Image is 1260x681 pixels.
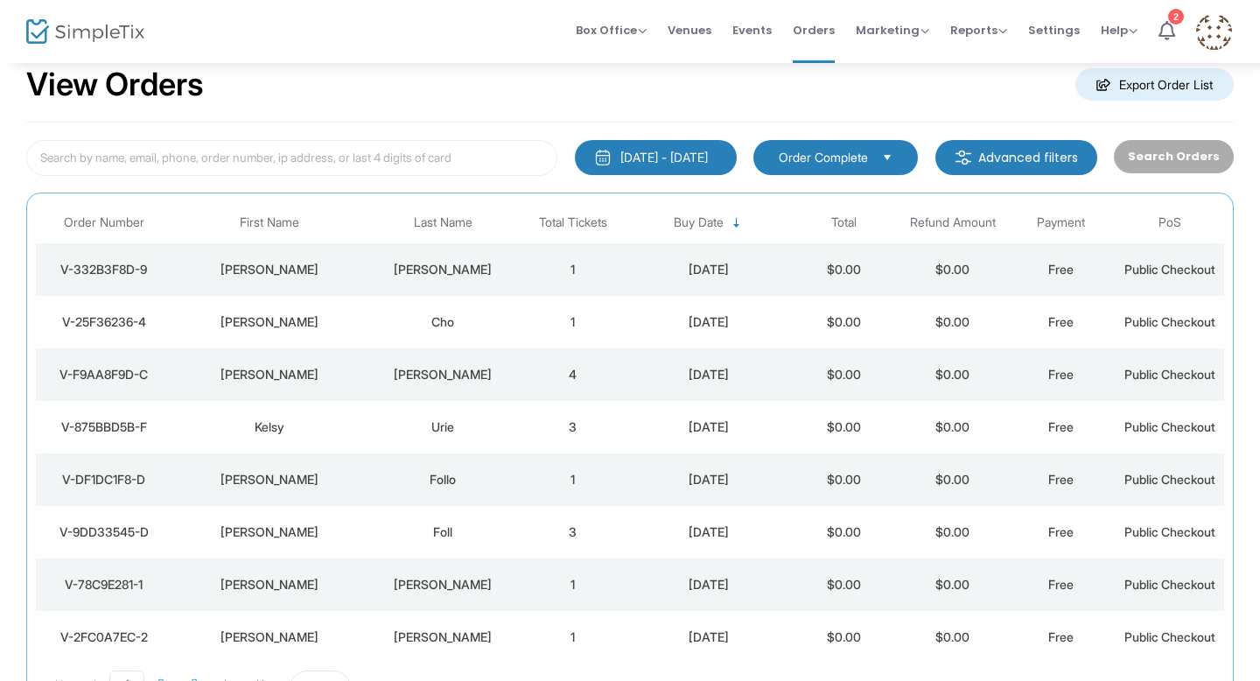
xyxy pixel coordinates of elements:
img: filter [955,149,972,166]
span: Public Checkout [1124,314,1215,329]
td: $0.00 [899,453,1007,506]
td: $0.00 [790,506,899,558]
td: $0.00 [899,506,1007,558]
div: Foll [371,523,514,541]
td: $0.00 [790,611,899,663]
div: V-2FC0A7EC-2 [40,628,167,646]
div: V-78C9E281-1 [40,576,167,593]
div: Jarvis [371,628,514,646]
div: 9/16/2025 [632,471,786,488]
td: $0.00 [790,348,899,401]
th: Refund Amount [899,202,1007,243]
div: Follo [371,471,514,488]
m-button: Export Order List [1075,68,1234,101]
button: [DATE] - [DATE] [575,140,737,175]
td: $0.00 [899,296,1007,348]
div: Urie [371,418,514,436]
span: Free [1048,314,1074,329]
th: Total [790,202,899,243]
span: Free [1048,472,1074,487]
td: 1 [519,243,627,296]
h2: View Orders [26,66,204,104]
span: Public Checkout [1124,367,1215,382]
td: $0.00 [899,348,1007,401]
div: Data table [36,202,1224,663]
div: V-25F36236-4 [40,313,167,331]
td: $0.00 [790,453,899,506]
span: Order Complete [779,149,868,166]
td: $0.00 [899,558,1007,611]
span: Events [732,8,772,53]
div: V-875BBD5B-F [40,418,167,436]
span: Sortable [730,216,744,230]
td: $0.00 [790,558,899,611]
td: 1 [519,558,627,611]
div: 9/17/2025 [632,313,786,331]
span: Free [1048,262,1074,277]
button: Select [875,148,899,167]
span: Last Name [414,215,472,230]
div: Kelsey [176,261,362,278]
span: Buy Date [674,215,724,230]
div: Belton [371,366,514,383]
div: V-F9AA8F9D-C [40,366,167,383]
td: $0.00 [790,296,899,348]
td: $0.00 [790,243,899,296]
m-button: Advanced filters [935,140,1097,175]
div: Angela [176,523,362,541]
div: Jarvis [371,576,514,593]
div: 2 [1168,9,1184,25]
span: Free [1048,419,1074,434]
div: 9/16/2025 [632,418,786,436]
span: Free [1048,524,1074,539]
td: 3 [519,401,627,453]
span: Free [1048,367,1074,382]
input: Search by name, email, phone, order number, ip address, or last 4 digits of card [26,140,557,176]
span: Box Office [576,22,647,39]
span: Free [1048,629,1074,644]
div: V-DF1DC1F8-D [40,471,167,488]
span: Reports [950,22,1007,39]
td: 1 [519,453,627,506]
span: Public Checkout [1124,472,1215,487]
div: 9/16/2025 [632,576,786,593]
span: Help [1101,22,1137,39]
div: [DATE] - [DATE] [620,149,708,166]
div: Brad [176,471,362,488]
div: 9/16/2025 [632,366,786,383]
span: Public Checkout [1124,419,1215,434]
img: monthly [594,149,612,166]
span: Public Checkout [1124,524,1215,539]
span: Venues [668,8,711,53]
div: Jeff [176,576,362,593]
td: $0.00 [790,401,899,453]
td: $0.00 [899,401,1007,453]
span: Order Number [64,215,144,230]
div: Jeffrey Jarvis [176,628,362,646]
span: Public Checkout [1124,577,1215,592]
span: First Name [240,215,299,230]
td: 3 [519,506,627,558]
td: 4 [519,348,627,401]
div: 9/16/2025 [632,523,786,541]
span: Public Checkout [1124,262,1215,277]
div: Stephanie [176,366,362,383]
div: Anna [176,313,362,331]
span: Free [1048,577,1074,592]
td: 1 [519,296,627,348]
span: Payment [1037,215,1085,230]
span: Settings [1028,8,1080,53]
div: 9/16/2025 [632,628,786,646]
div: V-332B3F8D-9 [40,261,167,278]
span: Orders [793,8,835,53]
span: Public Checkout [1124,629,1215,644]
td: $0.00 [899,243,1007,296]
div: 9/17/2025 [632,261,786,278]
th: Total Tickets [519,202,627,243]
span: Marketing [856,22,929,39]
td: 1 [519,611,627,663]
div: Kelsy [176,418,362,436]
span: PoS [1158,215,1181,230]
div: Cho [371,313,514,331]
div: Cheung [371,261,514,278]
